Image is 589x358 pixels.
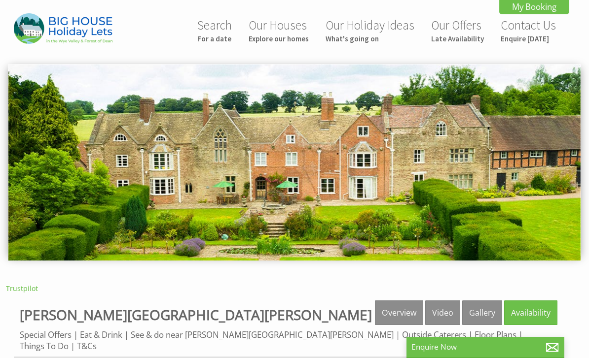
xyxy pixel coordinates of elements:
[20,329,72,340] a: Special Offers
[431,34,484,43] small: Late Availability
[77,340,97,352] a: T&Cs
[14,13,112,43] img: Big House Holiday Lets
[402,329,466,340] a: Outside Caterers
[431,17,484,43] a: Our OffersLate Availability
[6,284,38,293] a: Trustpilot
[501,17,556,43] a: Contact UsEnquire [DATE]
[197,34,232,43] small: For a date
[326,17,414,43] a: Our Holiday IdeasWhat's going on
[504,300,557,325] a: Availability
[375,300,423,325] a: Overview
[80,329,122,340] a: Eat & Drink
[501,34,556,43] small: Enquire [DATE]
[197,17,232,43] a: SearchFor a date
[131,329,394,340] a: See & do near [PERSON_NAME][GEOGRAPHIC_DATA][PERSON_NAME]
[462,300,502,325] a: Gallery
[20,340,69,352] a: Things To Do
[249,34,309,43] small: Explore our homes
[20,305,372,324] a: [PERSON_NAME][GEOGRAPHIC_DATA][PERSON_NAME]
[249,17,309,43] a: Our HousesExplore our homes
[326,34,414,43] small: What's going on
[475,329,516,340] a: Floor Plans
[411,342,559,352] p: Enquire Now
[425,300,460,325] a: Video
